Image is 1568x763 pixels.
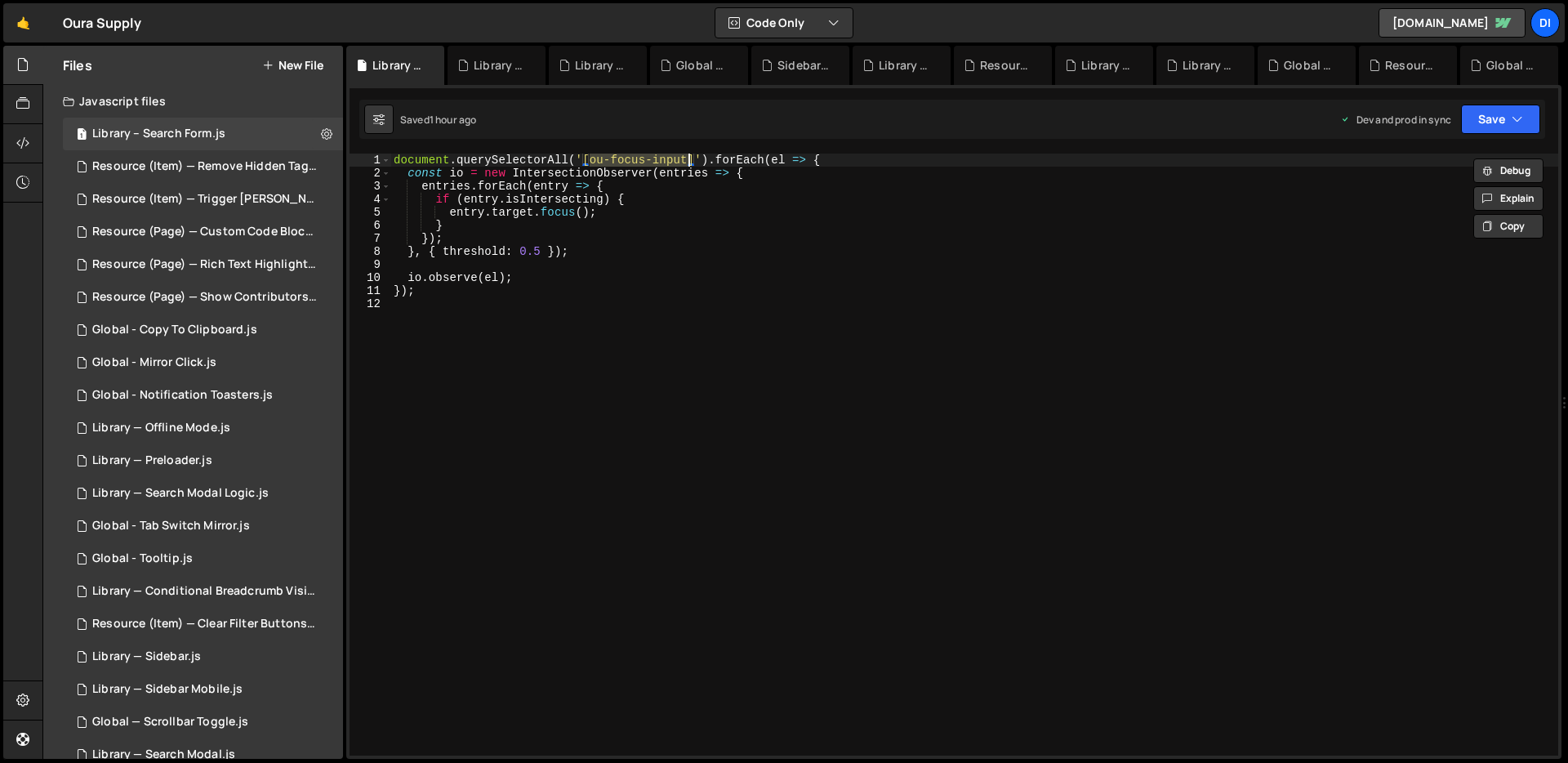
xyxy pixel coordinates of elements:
[350,232,391,245] div: 7
[63,444,343,477] div: 14937/43958.js
[63,248,349,281] div: 14937/44597.js
[92,486,269,501] div: Library — Search Modal Logic.js
[350,206,391,219] div: 5
[92,323,257,337] div: Global - Copy To Clipboard.js
[879,57,931,74] div: Library — Search Modal Logic.js
[3,3,43,42] a: 🤙
[63,281,349,314] div: 14937/44194.js
[350,167,391,180] div: 2
[63,314,343,346] div: 14937/44582.js
[92,747,235,762] div: Library — Search Modal.js
[350,193,391,206] div: 4
[92,649,201,664] div: Library — Sidebar.js
[1379,8,1526,38] a: [DOMAIN_NAME]
[92,617,318,631] div: Resource (Item) — Clear Filter Buttons.js
[262,59,323,72] button: New File
[474,57,526,74] div: Library — Theme Toggle.js
[92,127,225,141] div: Library – Search Form.js
[63,412,343,444] div: 14937/44586.js
[63,118,343,150] div: 14937/45456.js
[63,216,349,248] div: 14937/44281.js
[1486,57,1539,74] div: Global - Copy To Clipboard.js
[92,388,273,403] div: Global - Notification Toasters.js
[92,225,318,239] div: Resource (Page) — Custom Code Block Setup.js
[63,706,343,738] div: 14937/39947.js
[92,290,318,305] div: Resource (Page) — Show Contributors Name.js
[92,551,193,566] div: Global - Tooltip.js
[350,154,391,167] div: 1
[63,542,343,575] div: 14937/44562.js
[400,113,476,127] div: Saved
[1473,214,1543,239] button: Copy
[350,245,391,258] div: 8
[92,159,318,174] div: Resource (Item) — Remove Hidden Tags on Load.js
[350,219,391,232] div: 6
[715,8,853,38] button: Code Only
[63,673,343,706] div: 14937/44593.js
[92,257,318,272] div: Resource (Page) — Rich Text Highlight Pill.js
[1461,105,1540,134] button: Save
[372,57,425,74] div: Library – Search Form.js
[63,346,343,379] div: 14937/44471.js
[350,284,391,297] div: 11
[63,379,343,412] div: 14937/44585.js
[1284,57,1336,74] div: Global - Notification Toasters.js
[63,608,349,640] div: 14937/43376.js
[92,682,243,697] div: Library — Sidebar Mobile.js
[63,13,141,33] div: Oura Supply
[63,183,349,216] div: 14937/43515.js
[92,453,212,468] div: Library — Preloader.js
[1530,8,1560,38] a: Di
[1081,57,1134,74] div: Library — Sidebar Mobile.js
[1473,186,1543,211] button: Explain
[350,180,391,193] div: 3
[1340,113,1451,127] div: Dev and prod in sync
[350,271,391,284] div: 10
[77,129,87,142] span: 1
[63,510,343,542] div: 14937/44975.js
[63,640,343,673] div: 14937/45352.js
[92,584,318,599] div: Library — Conditional Breadcrumb Visibility.js
[1385,57,1437,74] div: Resource (Item) — Clear Filter Buttons.js
[575,57,627,74] div: Library — Sidebar.js
[92,192,318,207] div: Resource (Item) — Trigger [PERSON_NAME] on Save.js
[980,57,1032,74] div: Resource (Page) — Rich Text Highlight Pill.js
[92,421,230,435] div: Library — Offline Mode.js
[1473,158,1543,183] button: Debug
[1183,57,1235,74] div: Library — Offline Mode.js
[63,477,343,510] div: 14937/44851.js
[63,56,92,74] h2: Files
[92,355,216,370] div: Global - Mirror Click.js
[350,258,391,271] div: 9
[350,297,391,310] div: 12
[676,57,728,74] div: Global - Tab Switch Mirror.js
[92,519,250,533] div: Global - Tab Switch Mirror.js
[63,150,349,183] div: 14937/43535.js
[92,715,248,730] div: Global — Scrollbar Toggle.js
[777,57,830,74] div: Sidebar — UI States & Interactions.css
[430,113,477,127] div: 1 hour ago
[63,575,349,608] div: 14937/44170.js
[43,85,343,118] div: Javascript files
